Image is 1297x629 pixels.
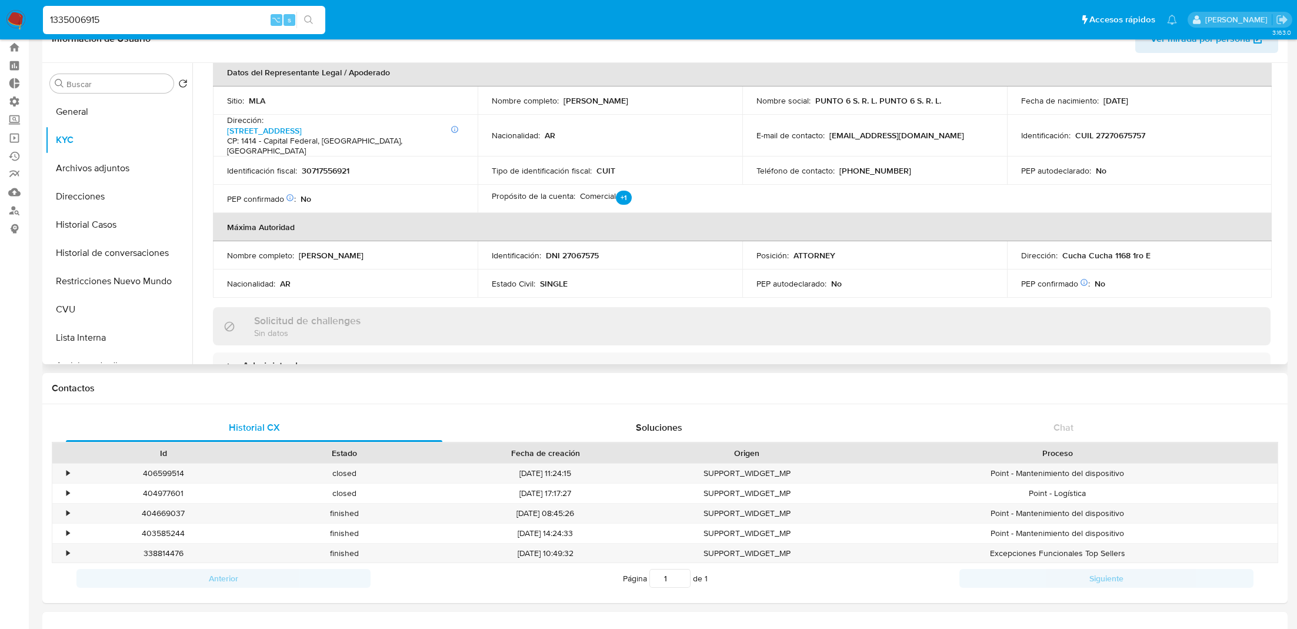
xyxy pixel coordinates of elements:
[213,58,1272,86] th: Datos del Representante Legal / Apoderado
[301,194,311,204] p: No
[839,165,911,176] p: [PHONE_NUMBER]
[492,95,559,106] p: Nombre completo :
[837,484,1278,503] div: Point - Logística
[1272,28,1291,37] span: 3.163.0
[254,464,434,483] div: closed
[66,488,69,499] div: •
[1276,14,1288,26] a: Salir
[1096,165,1106,176] p: No
[45,126,192,154] button: KYC
[1021,95,1099,106] p: Fecha de nacimiento :
[227,165,297,176] p: Identificación fiscal :
[52,33,151,45] h1: Información de Usuario
[1053,421,1073,434] span: Chat
[1103,95,1128,106] p: [DATE]
[1021,278,1090,289] p: PEP confirmado :
[227,250,294,261] p: Nombre completo :
[837,544,1278,563] div: Excepciones Funcionales Top Sellers
[227,95,244,106] p: Sitio :
[564,95,628,106] p: [PERSON_NAME]
[656,484,837,503] div: SUPPORT_WIDGET_MP
[73,544,254,563] div: 338814476
[227,278,275,289] p: Nacionalidad :
[492,191,575,201] p: Propósito de la cuenta :
[837,464,1278,483] div: Point - Mantenimiento del dispositivo
[656,544,837,563] div: SUPPORT_WIDGET_MP
[443,447,648,459] div: Fecha de creación
[52,382,1278,394] h1: Contactos
[435,524,656,543] div: [DATE] 14:24:33
[435,484,656,503] div: [DATE] 17:17:27
[845,447,1269,459] div: Proceso
[227,194,296,204] p: PEP confirmado :
[66,548,69,559] div: •
[66,79,169,89] input: Buscar
[254,544,434,563] div: finished
[45,211,192,239] button: Historial Casos
[435,464,656,483] div: [DATE] 11:24:15
[299,250,364,261] p: [PERSON_NAME]
[492,165,592,176] p: Tipo de identificación fiscal :
[492,130,540,141] p: Nacionalidad :
[254,524,434,543] div: finished
[254,484,434,503] div: closed
[815,95,941,106] p: PUNTO 6 S. R. L. PUNTO 6 S. R. L.
[546,250,599,261] p: DNI 27067575
[229,421,280,434] span: Historial CX
[492,278,535,289] p: Estado Civil :
[837,504,1278,523] div: Point - Mantenimiento del dispositivo
[288,14,291,25] span: s
[665,447,829,459] div: Origen
[73,504,254,523] div: 404669037
[76,569,371,588] button: Anterior
[656,504,837,523] div: SUPPORT_WIDGET_MP
[45,324,192,352] button: Lista Interna
[435,544,656,563] div: [DATE] 10:49:32
[254,314,361,327] h3: Solicitud de challenges
[1021,250,1058,261] p: Dirección :
[45,352,192,380] button: Anticipos de dinero
[227,136,459,157] h4: CP: 1414 - Capital Federal, [GEOGRAPHIC_DATA], [GEOGRAPHIC_DATA]
[45,182,192,211] button: Direcciones
[636,421,682,434] span: Soluciones
[55,79,64,88] button: Buscar
[623,569,708,588] span: Página de
[178,79,188,92] button: Volver al orden por defecto
[262,447,426,459] div: Estado
[705,573,708,584] span: 1
[837,524,1278,543] div: Point - Mantenimiento del dispositivo
[45,267,192,295] button: Restricciones Nuevo Mundo
[280,278,291,289] p: AR
[545,130,555,141] p: AR
[254,327,361,338] p: Sin datos
[296,12,321,28] button: search-icon
[756,250,789,261] p: Posición :
[1021,165,1091,176] p: PEP autodeclarado :
[249,95,265,106] p: MLA
[756,95,811,106] p: Nombre social :
[959,569,1253,588] button: Siguiente
[45,154,192,182] button: Archivos adjuntos
[45,98,192,126] button: General
[302,165,349,176] p: 30717556921
[272,14,281,25] span: ⌥
[66,508,69,519] div: •
[43,12,325,28] input: Buscar usuario o caso...
[1062,250,1151,261] p: Cucha Cucha 1168 1ro E
[213,352,1271,380] div: Administradores
[1075,130,1145,141] p: CUIL 27270675757
[793,250,835,261] p: ATTORNEY
[831,278,842,289] p: No
[213,307,1271,345] div: Solicitud de challengesSin datos
[1089,14,1155,26] span: Accesos rápidos
[45,239,192,267] button: Historial de conversaciones
[66,468,69,479] div: •
[596,165,615,176] p: CUIT
[756,165,835,176] p: Teléfono de contacto :
[242,360,318,372] h3: Administradores
[756,278,826,289] p: PEP autodeclarado :
[1167,15,1177,25] a: Notificaciones
[540,278,568,289] p: SINGLE
[829,130,964,141] p: [EMAIL_ADDRESS][DOMAIN_NAME]
[756,130,825,141] p: E-mail de contacto :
